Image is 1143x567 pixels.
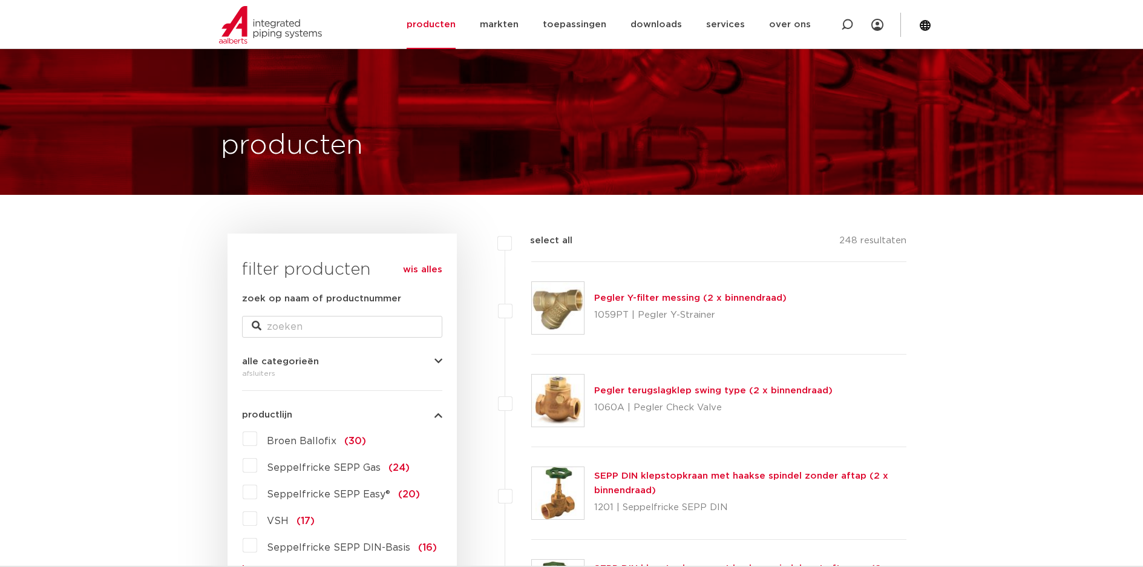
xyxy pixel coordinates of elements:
[267,490,390,499] span: Seppelfricke SEPP Easy®
[344,436,366,446] span: (30)
[594,386,833,395] a: Pegler terugslagklep swing type (2 x binnendraad)
[242,316,442,338] input: zoeken
[839,234,906,252] p: 248 resultaten
[242,410,442,419] button: productlijn
[532,467,584,519] img: Thumbnail for SEPP DIN klepstopkraan met haakse spindel zonder aftap (2 x binnendraad)
[221,126,363,165] h1: producten
[532,375,584,427] img: Thumbnail for Pegler terugslagklep swing type (2 x binnendraad)
[267,463,381,473] span: Seppelfricke SEPP Gas
[594,398,833,418] p: 1060A | Pegler Check Valve
[267,516,289,526] span: VSH
[267,543,410,552] span: Seppelfricke SEPP DIN-Basis
[242,366,442,381] div: afsluiters
[296,516,315,526] span: (17)
[242,258,442,282] h3: filter producten
[594,293,787,303] a: Pegler Y-filter messing (2 x binnendraad)
[512,234,572,248] label: select all
[403,263,442,277] a: wis alles
[532,282,584,334] img: Thumbnail for Pegler Y-filter messing (2 x binnendraad)
[242,292,401,306] label: zoek op naam of productnummer
[594,471,888,495] a: SEPP DIN klepstopkraan met haakse spindel zonder aftap (2 x binnendraad)
[242,410,292,419] span: productlijn
[398,490,420,499] span: (20)
[242,357,319,366] span: alle categorieën
[594,306,787,325] p: 1059PT | Pegler Y-Strainer
[267,436,336,446] span: Broen Ballofix
[594,498,907,517] p: 1201 | Seppelfricke SEPP DIN
[418,543,437,552] span: (16)
[242,357,442,366] button: alle categorieën
[388,463,410,473] span: (24)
